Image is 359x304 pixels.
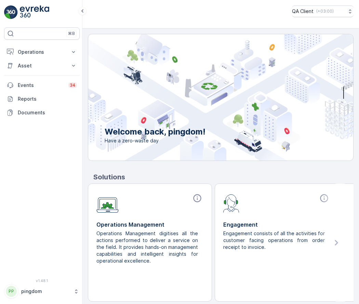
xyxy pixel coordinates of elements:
p: Engagement consists of all the activities for customer facing operations from order receipt to in... [223,230,325,251]
p: Documents [18,109,77,116]
p: Operations Management digitises all the actions performed to deliver a service on the field. It p... [96,230,198,264]
img: logo [4,5,18,19]
p: Operations Management [96,220,203,229]
a: Events34 [4,78,80,92]
a: Reports [4,92,80,106]
img: logo_light-DOdMpM7g.png [20,5,49,19]
p: Events [18,82,64,89]
button: Asset [4,59,80,73]
a: Documents [4,106,80,119]
p: Operations [18,49,66,55]
p: Solutions [93,172,354,182]
div: PP [6,286,17,297]
p: pingdom [21,288,70,295]
span: v 1.48.1 [4,279,80,283]
button: Operations [4,45,80,59]
p: QA Client [292,8,314,15]
img: module-icon [96,193,119,213]
p: ( +03:00 ) [316,9,334,14]
p: Reports [18,96,77,102]
p: 34 [70,83,76,88]
button: QA Client(+03:00) [292,5,354,17]
p: Welcome back, pingdom! [105,126,205,137]
img: city illustration [57,34,353,161]
p: Asset [18,62,66,69]
p: Engagement [223,220,330,229]
span: Have a zero-waste day [105,137,205,144]
img: module-icon [223,193,239,213]
button: PPpingdom [4,284,80,299]
p: ⌘B [68,31,75,36]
